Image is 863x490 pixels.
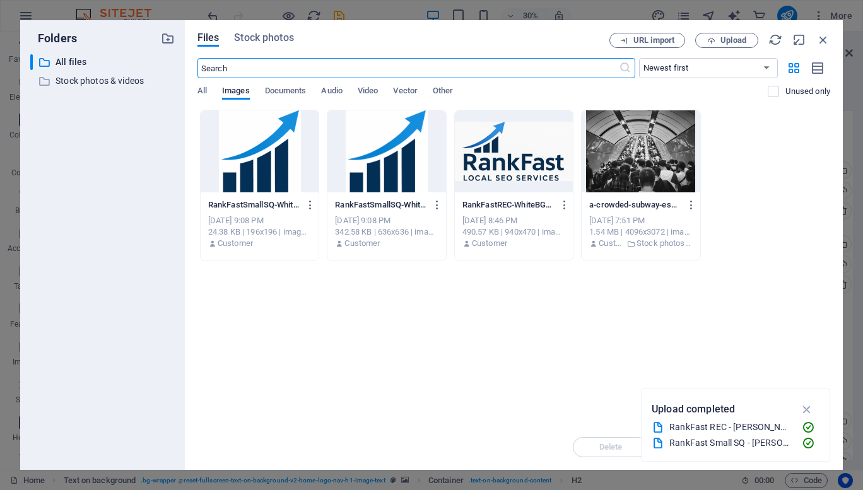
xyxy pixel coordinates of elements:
[30,54,33,70] div: ​
[785,86,830,97] p: Displays only files that are not in use on the website. Files added during this session can still...
[589,238,692,249] div: By: Customer | Folder: Stock photos & videos
[197,30,220,45] span: Files
[637,238,693,249] p: Stock photos & videos
[816,33,830,47] i: Close
[208,226,311,238] div: 24.38 KB | 196x196 | image/png
[633,37,674,44] span: URL import
[30,73,175,89] div: Stock photos & videos
[265,83,307,101] span: Documents
[792,33,806,47] i: Minimize
[609,33,685,48] button: URL import
[234,30,293,45] span: Stock photos
[589,226,692,238] div: 1.54 MB | 4096x3072 | image/jpeg
[344,238,380,249] p: Customer
[462,199,554,211] p: RankFastREC-WhiteBG-TqGfAXcTsVFV_v76Lh34iQ.png
[599,238,623,249] p: Customer
[669,420,792,435] div: RankFast REC - [PERSON_NAME].png
[462,215,565,226] div: [DATE] 8:46 PM
[669,436,792,450] div: RankFast Small SQ - [PERSON_NAME].png
[433,83,453,101] span: Other
[768,33,782,47] i: Reload
[56,74,151,88] p: Stock photos & videos
[462,226,565,238] div: 490.57 KB | 940x470 | image/png
[56,55,151,69] p: All files
[335,226,438,238] div: 342.58 KB | 636x636 | image/png
[695,33,758,48] button: Upload
[222,83,250,101] span: Images
[321,83,342,101] span: Audio
[197,58,619,78] input: Search
[335,199,426,211] p: RankFastSmallSQ-WhiteBG-iwsz4JjYyf5Sg9rP4dEUMQ.png
[208,199,300,211] p: RankFastSmallSQ-WhiteBG-iwsz4JjYyf5Sg9rP4dEUMQ-XBt4eOvTWtt2YzIUGM-6kw.png
[30,30,77,47] p: Folders
[335,215,438,226] div: [DATE] 9:08 PM
[720,37,746,44] span: Upload
[589,199,681,211] p: a-crowded-subway-escalator-filled-with-commuters-captured-in-a-classic-black-and-white-style-pA8A...
[218,238,253,249] p: Customer
[358,83,378,101] span: Video
[652,401,735,417] p: Upload completed
[589,215,692,226] div: [DATE] 7:51 PM
[393,83,418,101] span: Vector
[208,215,311,226] div: [DATE] 9:08 PM
[472,238,507,249] p: Customer
[161,32,175,45] i: Create new folder
[197,83,207,101] span: All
